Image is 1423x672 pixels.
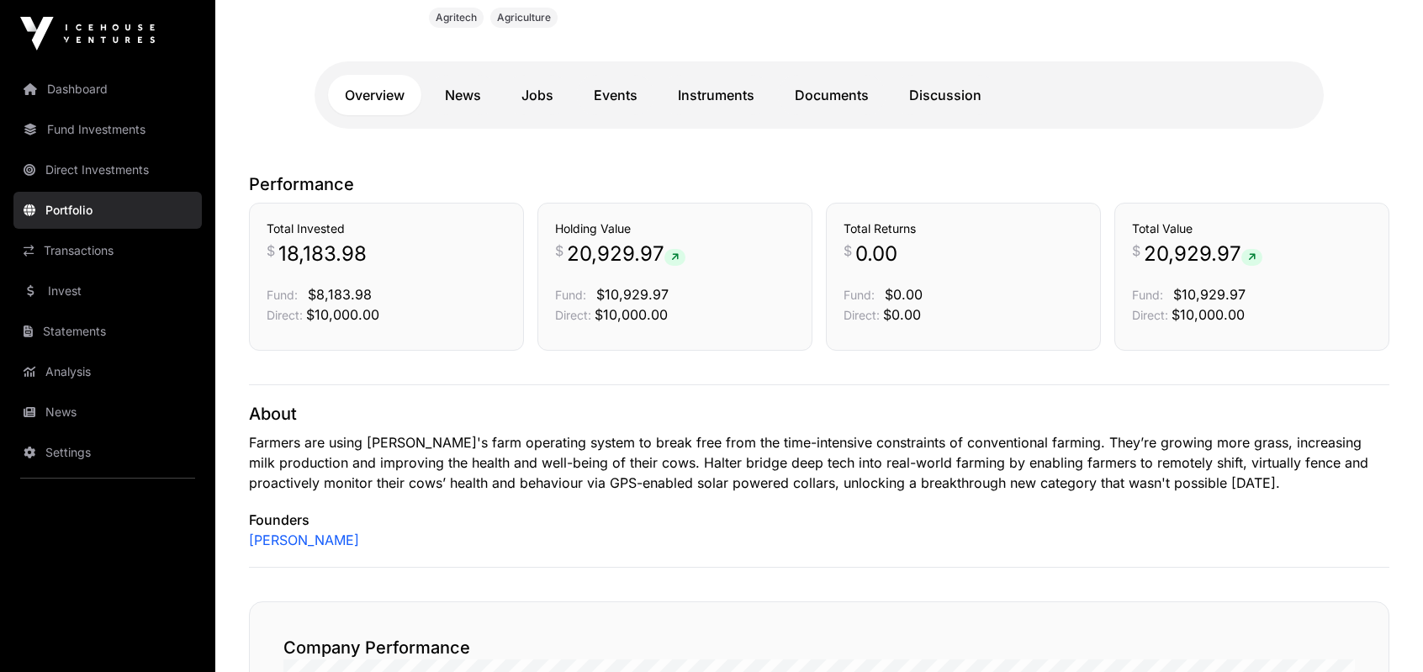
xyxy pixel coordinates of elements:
[13,273,202,310] a: Invest
[505,75,570,115] a: Jobs
[267,241,275,261] span: $
[844,288,875,302] span: Fund:
[13,313,202,350] a: Statements
[778,75,886,115] a: Documents
[1339,591,1423,672] iframe: Chat Widget
[1172,306,1245,323] span: $10,000.00
[567,241,685,267] span: 20,929.97
[249,530,359,550] a: [PERSON_NAME]
[661,75,771,115] a: Instruments
[555,308,591,322] span: Direct:
[13,232,202,269] a: Transactions
[844,308,880,322] span: Direct:
[267,220,506,237] h3: Total Invested
[249,432,1389,493] p: Farmers are using [PERSON_NAME]'s farm operating system to break free from the time-intensive con...
[555,220,795,237] h3: Holding Value
[555,241,563,261] span: $
[267,288,298,302] span: Fund:
[1132,220,1372,237] h3: Total Value
[1173,286,1246,303] span: $10,929.97
[249,172,1389,196] p: Performance
[1132,241,1140,261] span: $
[892,75,998,115] a: Discussion
[885,286,923,303] span: $0.00
[844,220,1083,237] h3: Total Returns
[436,11,477,24] span: Agritech
[20,17,155,50] img: Icehouse Ventures Logo
[13,71,202,108] a: Dashboard
[1144,241,1262,267] span: 20,929.97
[497,11,551,24] span: Agriculture
[555,288,586,302] span: Fund:
[13,434,202,471] a: Settings
[249,510,1389,530] p: Founders
[13,111,202,148] a: Fund Investments
[844,241,852,261] span: $
[1132,288,1163,302] span: Fund:
[1132,308,1168,322] span: Direct:
[306,306,379,323] span: $10,000.00
[577,75,654,115] a: Events
[308,286,372,303] span: $8,183.98
[428,75,498,115] a: News
[13,394,202,431] a: News
[283,636,1355,659] h2: Company Performance
[595,306,668,323] span: $10,000.00
[278,241,367,267] span: 18,183.98
[855,241,897,267] span: 0.00
[596,286,669,303] span: $10,929.97
[328,75,421,115] a: Overview
[883,306,921,323] span: $0.00
[328,75,1310,115] nav: Tabs
[13,353,202,390] a: Analysis
[267,308,303,322] span: Direct:
[13,192,202,229] a: Portfolio
[249,402,1389,426] p: About
[13,151,202,188] a: Direct Investments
